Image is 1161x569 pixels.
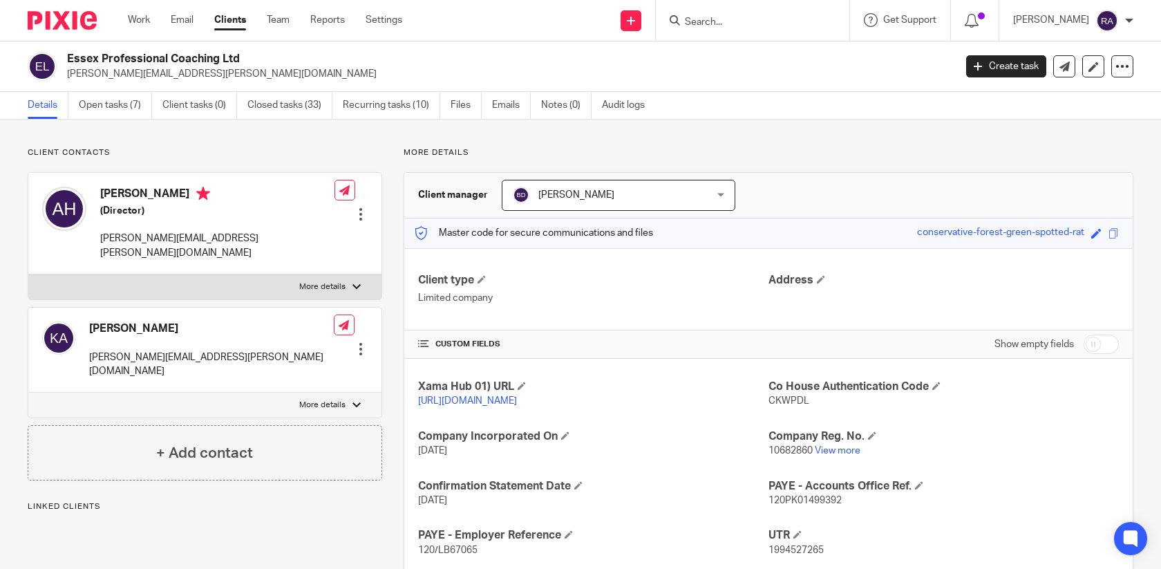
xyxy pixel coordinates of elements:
p: Limited company [418,291,768,305]
a: Settings [366,13,402,27]
img: svg%3E [513,187,529,203]
a: Details [28,92,68,119]
h4: UTR [768,528,1119,543]
img: Pixie [28,11,97,30]
a: Notes (0) [541,92,592,119]
span: CKWPDL [768,396,809,406]
h4: + Add contact [156,442,253,464]
a: Client tasks (0) [162,92,237,119]
span: 120/LB67065 [418,545,478,555]
h4: Xama Hub 01) URL [418,380,768,394]
span: 120PK01499392 [768,496,842,505]
h4: Confirmation Statement Date [418,479,768,494]
label: Show empty fields [994,337,1074,351]
a: View more [815,446,860,456]
img: svg%3E [1096,10,1118,32]
p: More details [299,400,346,411]
i: Primary [196,187,210,200]
a: Files [451,92,482,119]
a: Create task [966,55,1046,77]
p: More details [299,281,346,292]
h4: PAYE - Employer Reference [418,528,768,543]
h4: Co House Authentication Code [768,380,1119,394]
h5: (Director) [100,204,334,218]
h3: Client manager [418,188,488,202]
p: [PERSON_NAME][EMAIL_ADDRESS][PERSON_NAME][DOMAIN_NAME] [67,67,945,81]
img: svg%3E [42,187,86,231]
h4: Company Incorporated On [418,429,768,444]
input: Search [683,17,808,29]
a: Recurring tasks (10) [343,92,440,119]
span: [DATE] [418,496,447,505]
h4: [PERSON_NAME] [100,187,334,204]
div: conservative-forest-green-spotted-rat [917,225,1084,241]
img: svg%3E [42,321,75,355]
p: [PERSON_NAME][EMAIL_ADDRESS][PERSON_NAME][DOMAIN_NAME] [89,351,334,379]
p: [PERSON_NAME][EMAIL_ADDRESS][PERSON_NAME][DOMAIN_NAME] [100,232,334,260]
p: [PERSON_NAME] [1013,13,1089,27]
p: Client contacts [28,147,382,158]
h4: Client type [418,273,768,288]
h2: Essex Professional Coaching Ltd [67,52,770,66]
a: [URL][DOMAIN_NAME] [418,396,517,406]
span: 10682860 [768,446,813,456]
a: Open tasks (7) [79,92,152,119]
h4: Address [768,273,1119,288]
a: Work [128,13,150,27]
span: Get Support [883,15,936,25]
p: Linked clients [28,501,382,512]
a: Audit logs [602,92,655,119]
span: 1994527265 [768,545,824,555]
h4: Company Reg. No. [768,429,1119,444]
h4: [PERSON_NAME] [89,321,334,336]
span: [PERSON_NAME] [538,190,614,200]
a: Email [171,13,193,27]
a: Emails [492,92,531,119]
a: Closed tasks (33) [247,92,332,119]
p: More details [404,147,1133,158]
p: Master code for secure communications and files [415,226,653,240]
span: [DATE] [418,446,447,456]
img: svg%3E [28,52,57,81]
h4: PAYE - Accounts Office Ref. [768,479,1119,494]
h4: CUSTOM FIELDS [418,339,768,350]
a: Clients [214,13,246,27]
a: Team [267,13,290,27]
a: Reports [310,13,345,27]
